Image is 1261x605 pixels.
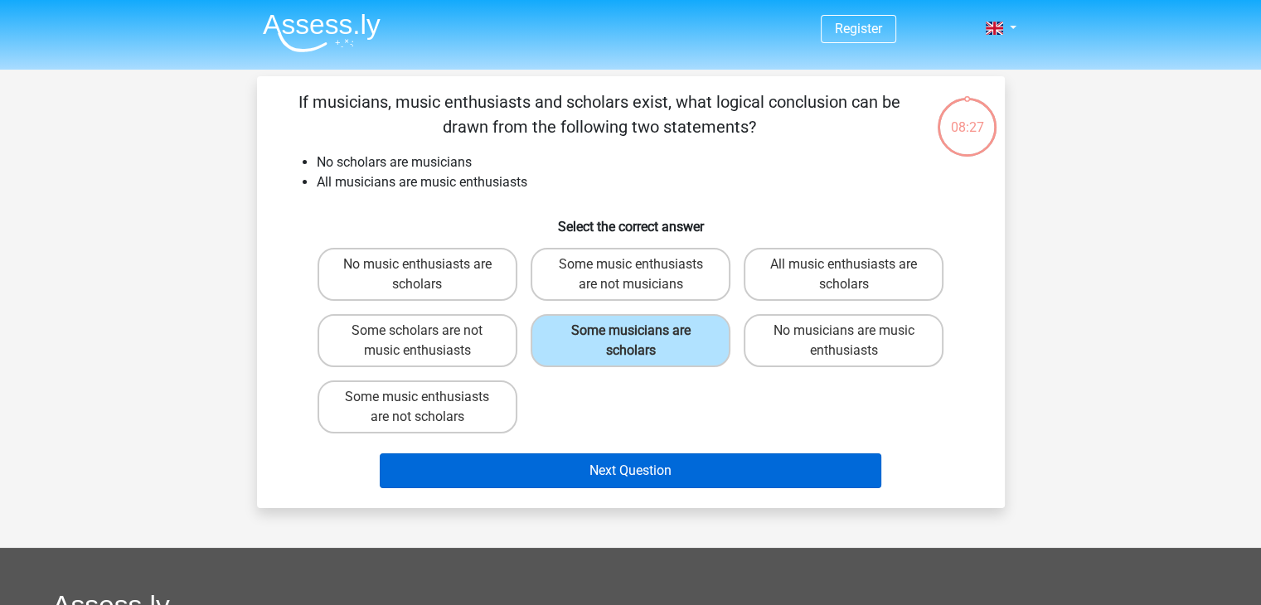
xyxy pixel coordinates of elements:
a: Register [835,21,882,36]
label: Some scholars are not music enthusiasts [318,314,517,367]
p: If musicians, music enthusiasts and scholars exist, what logical conclusion can be drawn from the... [284,90,916,139]
label: No music enthusiasts are scholars [318,248,517,301]
label: All music enthusiasts are scholars [744,248,943,301]
button: Next Question [380,453,881,488]
img: Assessly [263,13,381,52]
div: 08:27 [936,96,998,138]
li: All musicians are music enthusiasts [317,172,978,192]
label: Some music enthusiasts are not musicians [531,248,730,301]
label: No musicians are music enthusiasts [744,314,943,367]
li: No scholars are musicians [317,152,978,172]
label: Some musicians are scholars [531,314,730,367]
label: Some music enthusiasts are not scholars [318,380,517,433]
h6: Select the correct answer [284,206,978,235]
